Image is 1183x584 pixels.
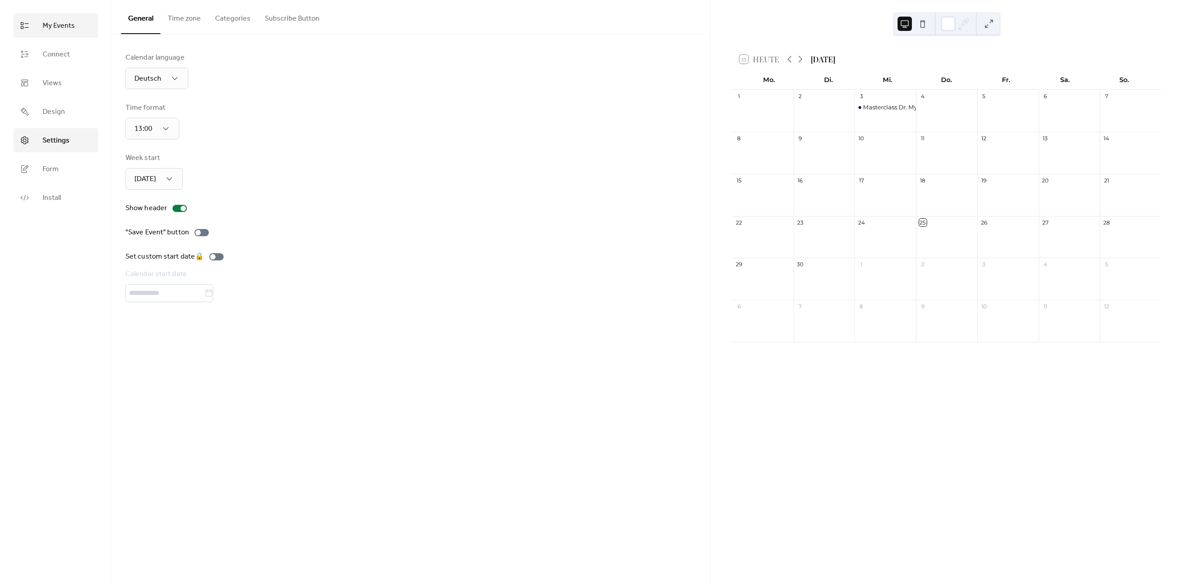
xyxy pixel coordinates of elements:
span: Settings [43,135,69,146]
span: Install [43,193,61,203]
div: 17 [858,177,865,184]
div: Week start [125,153,181,164]
div: So. [1095,71,1154,89]
div: 15 [735,177,743,184]
div: 7 [796,303,804,311]
a: Form [13,157,98,181]
div: 10 [980,303,988,311]
div: [DATE] [811,53,835,65]
div: 1 [858,261,865,268]
span: My Events [43,21,75,31]
a: Settings [13,128,98,152]
div: 5 [980,92,988,100]
div: "Save Event" button [125,227,189,238]
div: 13 [1041,134,1049,142]
div: 9 [796,134,804,142]
span: Connect [43,49,70,60]
div: Show header [125,203,167,214]
div: 19 [980,177,988,184]
div: 25 [919,219,927,226]
div: Masterclass Dr. Myri [855,103,916,111]
div: 10 [858,134,865,142]
div: 5 [1103,261,1110,268]
div: Fr. [976,71,1036,89]
div: 6 [1041,92,1049,100]
div: 11 [1041,303,1049,311]
a: Design [13,99,98,124]
div: 2 [796,92,804,100]
div: 21 [1103,177,1110,184]
div: Sa. [1036,71,1095,89]
div: Time format [125,103,177,113]
span: [DATE] [134,172,156,186]
div: 30 [796,261,804,268]
span: 13:00 [134,122,152,136]
span: Design [43,107,65,117]
div: 16 [796,177,804,184]
div: 24 [858,219,865,226]
div: 14 [1103,134,1110,142]
div: 2 [919,261,927,268]
div: 18 [919,177,927,184]
div: 8 [735,134,743,142]
div: 3 [980,261,988,268]
div: 12 [1103,303,1110,311]
div: Do. [917,71,976,89]
div: 8 [858,303,865,311]
div: Mo. [739,71,799,89]
div: Calendar language [125,52,186,63]
a: My Events [13,13,98,38]
div: 28 [1103,219,1110,226]
div: 1 [735,92,743,100]
div: 20 [1041,177,1049,184]
div: Di. [799,71,858,89]
div: 26 [980,219,988,226]
div: 12 [980,134,988,142]
a: Connect [13,42,98,66]
div: 23 [796,219,804,226]
span: Form [43,164,59,175]
div: 11 [919,134,927,142]
div: 4 [1041,261,1049,268]
span: Deutsch [134,72,161,86]
a: Views [13,71,98,95]
div: 4 [919,92,927,100]
div: 9 [919,303,927,311]
div: Mi. [858,71,917,89]
div: 6 [735,303,743,311]
div: 22 [735,219,743,226]
div: 27 [1041,219,1049,226]
a: Install [13,186,98,210]
div: 3 [858,92,865,100]
span: Views [43,78,62,89]
div: 29 [735,261,743,268]
div: Masterclass Dr. Myri [863,103,921,111]
div: 7 [1103,92,1110,100]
